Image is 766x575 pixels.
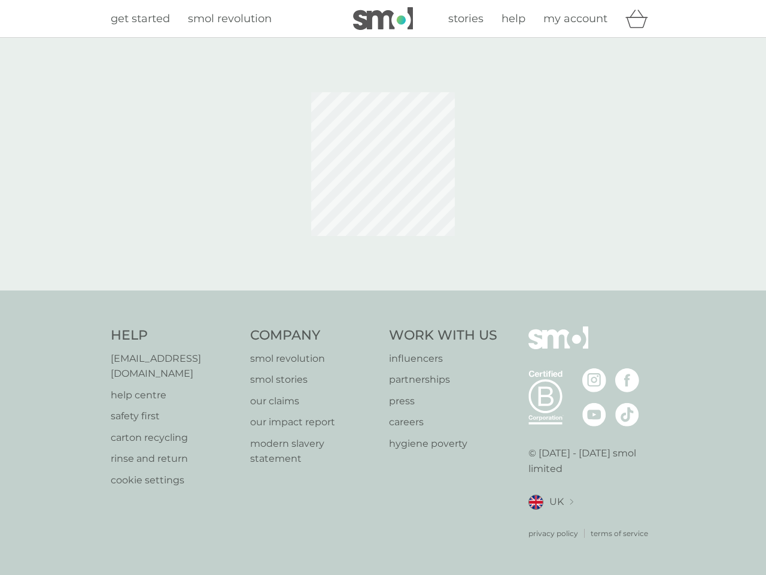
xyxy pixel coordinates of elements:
[543,10,607,28] a: my account
[389,436,497,452] a: hygiene poverty
[111,10,170,28] a: get started
[528,495,543,510] img: UK flag
[111,351,238,382] a: [EMAIL_ADDRESS][DOMAIN_NAME]
[570,499,573,506] img: select a new location
[111,388,238,403] a: help centre
[528,528,578,539] a: privacy policy
[389,394,497,409] a: press
[528,446,656,476] p: © [DATE] - [DATE] smol limited
[615,402,639,426] img: visit the smol Tiktok page
[549,494,564,510] span: UK
[501,10,525,28] a: help
[111,451,238,467] a: rinse and return
[111,430,238,446] a: carton recycling
[389,414,497,430] a: careers
[591,528,648,539] a: terms of service
[543,12,607,25] span: my account
[389,351,497,367] a: influencers
[389,372,497,388] a: partnerships
[111,326,238,345] h4: Help
[250,372,378,388] a: smol stories
[582,368,606,392] img: visit the smol Instagram page
[448,10,484,28] a: stories
[528,326,588,367] img: smol
[111,408,238,424] a: safety first
[582,402,606,426] img: visit the smol Youtube page
[250,436,378,467] a: modern slavery statement
[111,473,238,488] a: cookie settings
[501,12,525,25] span: help
[353,7,413,30] img: smol
[250,326,378,345] h4: Company
[389,326,497,345] h4: Work With Us
[250,351,378,367] a: smol revolution
[188,12,272,25] span: smol revolution
[250,394,378,409] a: our claims
[448,12,484,25] span: stories
[188,10,272,28] a: smol revolution
[250,414,378,430] a: our impact report
[625,7,655,31] div: basket
[615,368,639,392] img: visit the smol Facebook page
[111,12,170,25] span: get started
